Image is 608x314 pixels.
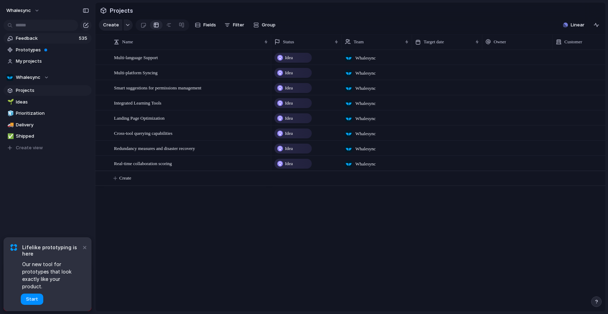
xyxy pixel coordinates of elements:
span: Projects [108,4,134,17]
button: Create [99,19,122,31]
button: Create view [4,143,91,153]
span: Idea [285,100,293,107]
span: Idea [285,54,293,61]
div: 🧊 [7,109,12,118]
span: My projects [16,58,89,65]
span: Name [122,38,133,45]
span: Idea [285,115,293,122]
span: Whalesync [355,115,376,122]
span: Create [119,175,131,182]
span: Multi-language Support [114,53,158,61]
span: Idea [285,130,293,137]
span: 535 [79,35,89,42]
span: Idea [285,69,293,76]
span: Linear [571,21,584,29]
span: Real-time collaboration scoring [114,159,172,167]
span: Idea [285,160,293,167]
div: ✅ [7,132,12,140]
button: Dismiss [80,243,89,251]
span: Filter [233,21,244,29]
span: Create view [16,144,43,151]
span: Our new tool for prototypes that look exactly like your product. [22,260,81,290]
span: Fields [203,21,216,29]
span: Whalesync [355,161,376,168]
span: Integrated Learning Tools [114,99,161,107]
span: Status [283,38,294,45]
span: Whalesync [16,74,40,81]
button: ✅ [6,133,13,140]
button: Fields [192,19,219,31]
button: Group [250,19,279,31]
span: Multi-platform Syncing [114,68,158,76]
span: Owner [494,38,506,45]
a: Feedback535 [4,33,91,44]
button: Linear [560,20,587,30]
span: Whalesync [355,70,376,77]
span: Group [262,21,275,29]
button: Start [21,294,43,305]
span: Idea [285,145,293,152]
span: Whalesync [355,85,376,92]
span: Team [354,38,364,45]
span: Redundancy measures and disaster recovery [114,144,195,152]
button: 🧊 [6,110,13,117]
span: Smart suggestions for permissions management [114,83,201,92]
span: Shipped [16,133,89,140]
span: Whalesync [355,100,376,107]
a: 🌱Ideas [4,97,91,107]
button: whalesync [3,5,43,16]
span: Customer [564,38,582,45]
span: whalesync [6,7,31,14]
span: Whalesync [355,145,376,152]
span: Prioritization [16,110,89,117]
a: 🧊Prioritization [4,108,91,119]
a: My projects [4,56,91,67]
span: Prototypes [16,46,89,54]
span: Feedback [16,35,77,42]
div: 🌱 [7,98,12,106]
span: Whalesync [355,55,376,62]
span: Idea [285,84,293,92]
span: Target date [424,38,444,45]
span: Ideas [16,99,89,106]
button: Filter [222,19,247,31]
span: Create [103,21,119,29]
span: Cross-tool querying capabilities [114,129,172,137]
a: Prototypes [4,45,91,55]
span: Whalesync [355,130,376,137]
button: 🌱 [6,99,13,106]
button: Whalesync [4,72,91,83]
span: Projects [16,87,89,94]
span: Lifelike prototyping is here [22,244,81,257]
a: 🚚Delivery [4,120,91,130]
button: 🚚 [6,121,13,128]
span: Delivery [16,121,89,128]
div: 🚚 [7,121,12,129]
span: Landing Page Optimization [114,114,165,122]
a: Projects [4,85,91,96]
span: Start [26,296,38,303]
a: ✅Shipped [4,131,91,142]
